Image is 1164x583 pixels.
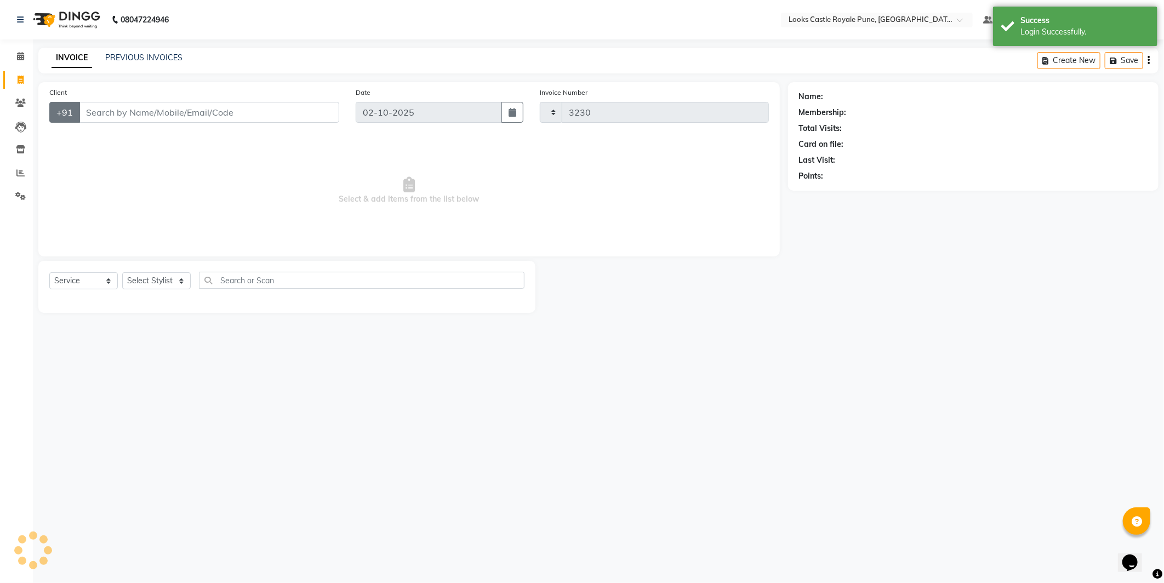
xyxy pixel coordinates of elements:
button: Save [1105,52,1143,69]
div: Login Successfully. [1020,26,1149,38]
div: Total Visits: [799,123,842,134]
div: Points: [799,170,824,182]
b: 08047224946 [121,4,169,35]
img: logo [28,4,103,35]
div: Membership: [799,107,847,118]
div: Name: [799,91,824,102]
span: Select & add items from the list below [49,136,769,245]
div: Success [1020,15,1149,26]
input: Search or Scan [199,272,524,289]
label: Client [49,88,67,98]
button: +91 [49,102,80,123]
input: Search by Name/Mobile/Email/Code [79,102,339,123]
label: Date [356,88,370,98]
label: Invoice Number [540,88,587,98]
iframe: chat widget [1118,539,1153,572]
a: PREVIOUS INVOICES [105,53,182,62]
div: Card on file: [799,139,844,150]
a: INVOICE [52,48,92,68]
div: Last Visit: [799,155,836,166]
button: Create New [1037,52,1100,69]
